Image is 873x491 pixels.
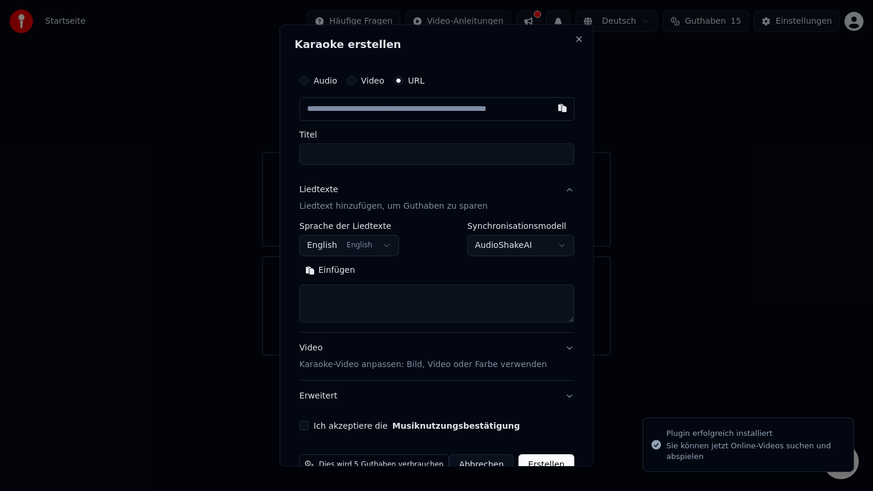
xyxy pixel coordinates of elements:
[299,342,547,371] div: Video
[299,222,574,332] div: LiedtexteLiedtext hinzufügen, um Guthaben zu sparen
[467,222,574,230] label: Synchronisationsmodell
[299,200,488,212] p: Liedtext hinzufügen, um Guthaben zu sparen
[295,39,579,50] h2: Karaoke erstellen
[319,460,444,470] span: Dies wird 5 Guthaben verbrauchen
[299,222,399,230] label: Sprache der Liedtexte
[392,422,520,430] button: Ich akzeptiere die
[299,130,574,139] label: Titel
[299,333,574,380] button: VideoKaraoke-Video anpassen: Bild, Video oder Farbe verwenden
[299,174,574,222] button: LiedtexteLiedtext hinzufügen, um Guthaben zu sparen
[314,76,337,85] label: Audio
[518,454,574,476] button: Erstellen
[360,76,384,85] label: Video
[299,184,338,196] div: Liedtexte
[408,76,425,85] label: URL
[299,261,361,280] button: Einfügen
[299,381,574,412] button: Erweitert
[449,454,514,476] button: Abbrechen
[299,359,547,371] p: Karaoke-Video anpassen: Bild, Video oder Farbe verwenden
[314,422,520,430] label: Ich akzeptiere die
